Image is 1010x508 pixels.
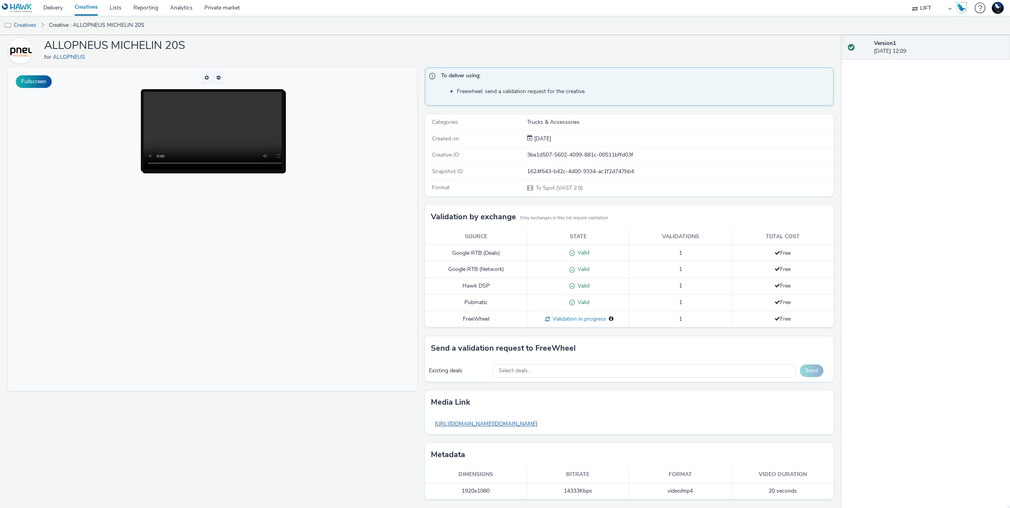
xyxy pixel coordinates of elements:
[992,2,1004,14] img: Support Hawk
[8,67,417,391] iframe: To enrich screen reader interactions, please activate Accessibility in Grammarly extension settings
[527,118,833,126] div: Trucks & Accessories
[520,215,608,221] small: Only exchanges in this list require validation
[629,467,731,483] th: Format
[457,88,830,95] li: Freewheel: send a validation request for the creative
[575,249,589,256] span: Valid
[874,39,896,47] strong: Version 1
[679,315,682,323] span: 1
[575,282,589,289] span: Valid
[441,72,826,82] span: To deliver using:
[575,265,589,273] span: Valid
[425,229,527,245] th: Source
[53,53,88,61] a: ALLOPNEUS
[425,294,527,311] td: Pubmatic
[431,211,516,223] h3: Validation by exchange
[432,118,458,126] span: Categories
[874,39,1004,56] div: [DATE] 12:09
[575,299,589,306] span: Valid
[629,483,731,499] td: video/mp4
[774,299,791,306] span: Free
[432,151,459,159] span: Creative ID
[679,282,682,289] span: 1
[4,22,12,30] img: tv
[8,47,36,54] a: ALLOPNEUS
[550,315,606,323] span: Validation in progress
[44,38,185,53] h1: ALLOPNEUS MICHELIN 20S
[44,53,53,61] span: for
[535,184,583,192] span: Tv Spot (VAST 2.0)
[432,168,463,175] span: Snapshot ID
[432,184,450,191] span: Format
[432,135,459,142] span: Created on
[527,467,629,483] th: Bitrate
[16,75,52,88] button: Fullscreen
[425,261,527,278] td: Google RTB (Network)
[533,135,551,142] span: [DATE]
[629,229,731,245] th: Validations
[731,467,834,483] th: Video duration
[425,245,527,261] td: Google RTB (Deals)
[45,16,148,35] a: Creative : ALLOPNEUS MICHELIN 20S
[527,168,833,176] div: 1624f643-b42c-4d00-9334-ac1f2d747bb4
[731,229,834,245] th: Total cost
[679,265,682,273] span: 1
[2,3,32,13] img: undefined Logo
[431,396,470,408] h3: Media link
[774,282,791,289] span: Free
[731,483,834,499] td: 20 seconds
[527,229,629,245] th: State
[800,364,823,377] button: Send
[425,311,527,327] td: FreeWheel
[431,342,576,354] h3: Send a validation request to FreeWheel
[679,299,682,306] span: 1
[9,39,32,62] img: ALLOPNEUS
[956,2,971,14] a: Hawk Academy
[679,249,682,257] span: 1
[956,2,967,14] img: Hawk Academy
[533,135,551,143] div: Creation 03 October 2025, 12:09
[774,315,791,323] span: Free
[431,416,541,431] a: [URL][DOMAIN_NAME][DOMAIN_NAME]
[774,265,791,273] span: Free
[527,151,833,159] div: 3be1d507-5602-4099-881c-00511bffd03f
[774,249,791,257] span: Free
[425,278,527,295] td: Hawk DSP
[527,483,629,499] td: 14333 Kbps
[425,483,527,499] td: 1920x1080
[431,449,465,461] h3: Metadata
[499,368,531,374] span: Select deals...
[429,367,489,375] div: Existing deals
[425,467,527,483] th: Dimensions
